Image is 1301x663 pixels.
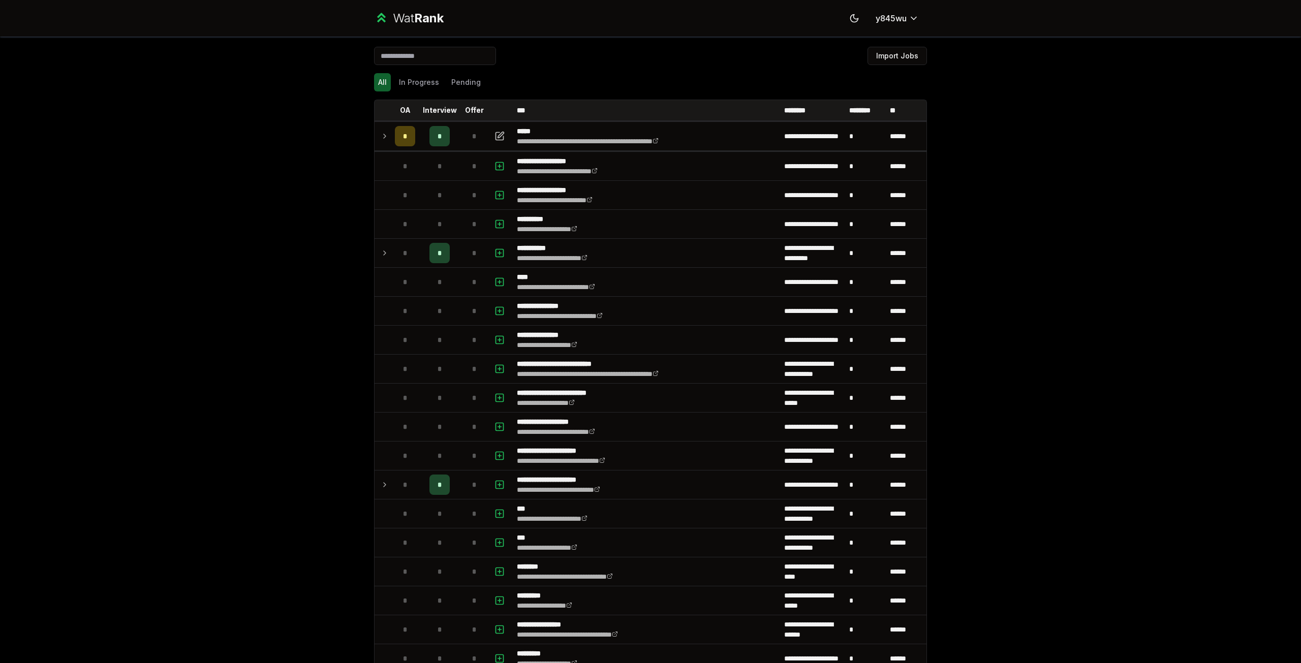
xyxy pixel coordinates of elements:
[868,47,927,65] button: Import Jobs
[374,10,444,26] a: WatRank
[465,105,484,115] p: Offer
[414,11,444,25] span: Rank
[393,10,444,26] div: Wat
[447,73,485,91] button: Pending
[400,105,411,115] p: OA
[395,73,443,91] button: In Progress
[876,12,907,24] span: y845wu
[374,73,391,91] button: All
[423,105,457,115] p: Interview
[868,9,927,27] button: y845wu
